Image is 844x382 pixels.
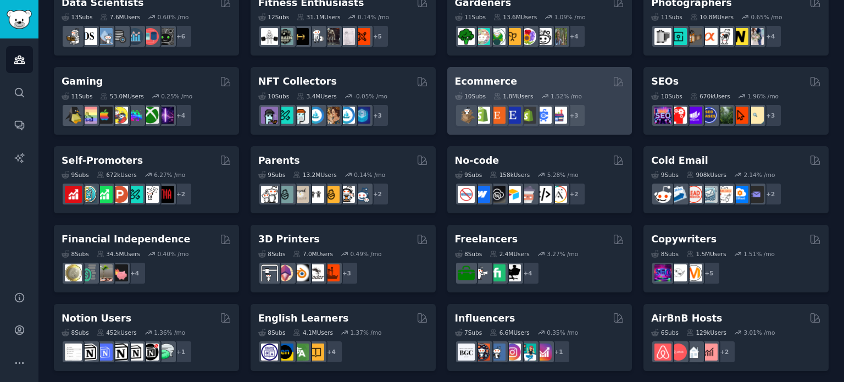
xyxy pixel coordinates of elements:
img: CryptoArt [323,107,340,124]
div: 1.36 % /mo [154,329,185,336]
img: AskNotion [126,344,143,361]
div: 452k Users [97,329,137,336]
img: UrbanGardening [535,28,552,45]
div: 0.49 % /mo [351,250,382,258]
img: NotionPromote [157,344,174,361]
div: 10 Sub s [651,92,682,100]
img: nocode [458,186,475,203]
img: dataengineering [111,28,128,45]
div: 11 Sub s [651,13,682,21]
div: + 2 [366,182,389,206]
img: FreeNotionTemplates [96,344,113,361]
div: + 2 [759,182,782,206]
img: ender3 [307,264,324,281]
img: selfpromotion [96,186,113,203]
div: + 3 [366,104,389,127]
div: 129k Users [686,329,726,336]
div: 8 Sub s [62,329,89,336]
div: + 4 [517,262,540,285]
img: nocodelowcode [519,186,536,203]
img: NoCodeMovement [535,186,552,203]
img: NewParents [323,186,340,203]
div: 0.35 % /mo [547,329,578,336]
img: analytics [126,28,143,45]
img: GoogleSearchConsole [731,107,748,124]
div: 1.8M Users [493,92,534,100]
div: + 4 [563,25,586,48]
img: SEO [654,264,671,281]
div: 3.4M Users [297,92,337,100]
img: sales [654,186,671,203]
div: + 1 [547,340,570,363]
img: analog [654,28,671,45]
div: 10.8M Users [690,13,734,21]
img: personaltraining [353,28,370,45]
img: KeepWriting [670,264,687,281]
h2: SEOs [651,75,679,88]
img: Instagram [488,344,506,361]
div: 6.6M Users [490,329,530,336]
h2: Self-Promoters [62,154,143,168]
div: 9 Sub s [651,171,679,179]
h2: Copywriters [651,232,717,246]
div: 1.96 % /mo [747,92,779,100]
img: flowers [519,28,536,45]
img: linux_gaming [65,107,82,124]
img: streetphotography [670,28,687,45]
div: 1.51 % /mo [743,250,775,258]
img: GamerPals [111,107,128,124]
img: ecommercemarketing [535,107,552,124]
div: 13.2M Users [293,171,336,179]
img: content_marketing [685,264,702,281]
div: 0.40 % /mo [158,250,189,258]
h2: NFT Collectors [258,75,337,88]
div: 0.25 % /mo [161,92,192,100]
img: AirBnBHosts [670,344,687,361]
img: MachineLearning [65,28,82,45]
div: 5.28 % /mo [547,171,579,179]
img: TwitchStreaming [157,107,174,124]
img: gamers [126,107,143,124]
img: EnglishLearning [276,344,293,361]
div: 0.14 % /mo [358,13,389,21]
h2: AirBnB Hosts [651,312,722,325]
img: AnalogCommunity [685,28,702,45]
img: TestMyApp [157,186,174,203]
div: 10 Sub s [258,92,289,100]
img: freelance_forhire [473,264,490,281]
img: The_SEO [747,107,764,124]
div: + 2 [169,182,192,206]
img: SEO_cases [701,107,718,124]
img: 3Dmodeling [276,264,293,281]
img: BestNotionTemplates [142,344,159,361]
div: 6 Sub s [651,329,679,336]
div: 7.6M Users [100,13,140,21]
div: 2.4M Users [490,250,530,258]
img: NotionGeeks [111,344,128,361]
h2: Ecommerce [455,75,518,88]
img: fitness30plus [323,28,340,45]
img: rentalproperties [685,344,702,361]
img: webflow [473,186,490,203]
img: InstagramMarketing [504,344,521,361]
div: + 3 [335,262,358,285]
div: + 3 [759,104,782,127]
img: betatests [142,186,159,203]
img: socialmedia [473,344,490,361]
img: shopify [473,107,490,124]
div: + 3 [563,104,586,127]
img: WeddingPhotography [747,28,764,45]
img: canon [716,28,733,45]
div: 672k Users [97,171,137,179]
h2: Notion Users [62,312,131,325]
div: 11 Sub s [455,13,486,21]
div: 8 Sub s [651,250,679,258]
div: 158k Users [490,171,530,179]
div: 13.6M Users [493,13,537,21]
img: daddit [261,186,278,203]
div: 0.65 % /mo [751,13,782,21]
img: GummySearch logo [7,10,32,29]
h2: Cold Email [651,154,708,168]
img: LearnEnglishOnReddit [307,344,324,361]
h2: No-code [455,154,499,168]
